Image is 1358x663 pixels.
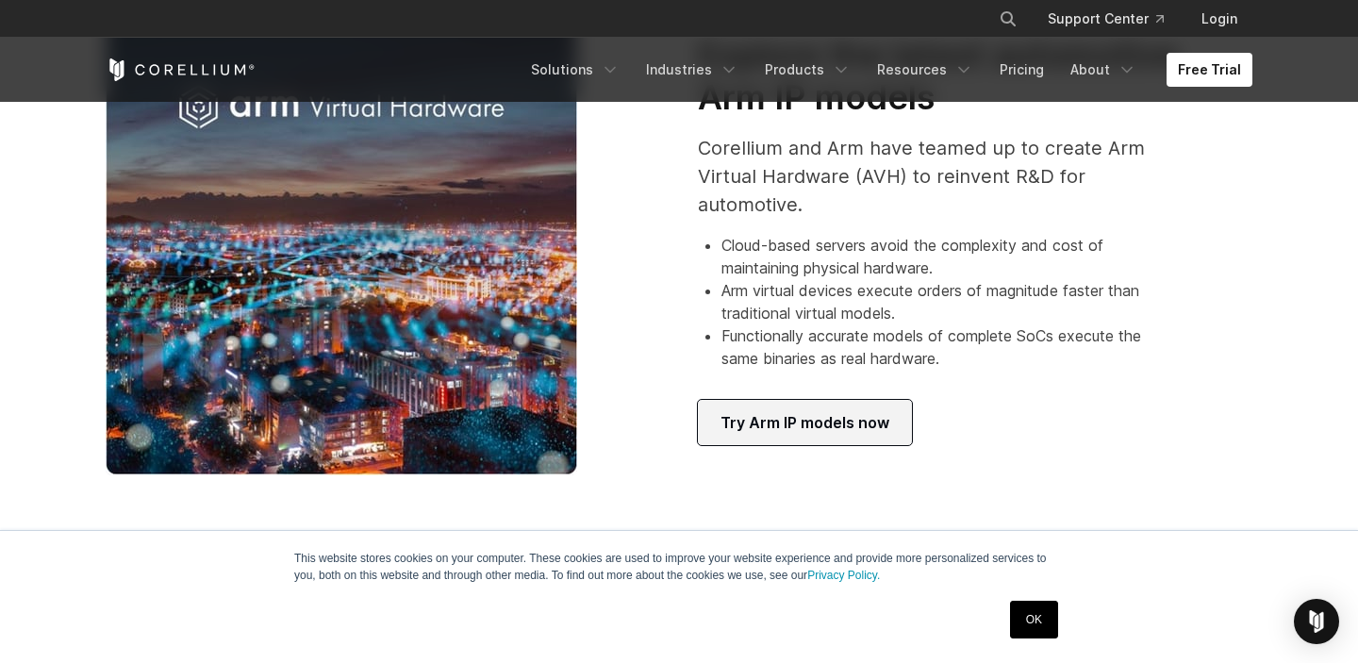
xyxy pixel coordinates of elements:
[807,569,880,582] a: Privacy Policy.
[721,279,1181,324] li: Arm virtual devices execute orders of magnitude faster than traditional virtual models.
[721,324,1181,370] li: Functionally accurate models of complete SoCs execute the same binaries as real hardware.
[721,234,1181,279] li: Cloud-based servers avoid the complexity and cost of maintaining physical hardware.
[1167,53,1252,87] a: Free Trial
[294,550,1064,584] p: This website stores cookies on your computer. These cookies are used to improve your website expe...
[1010,601,1058,638] a: OK
[1033,2,1179,36] a: Support Center
[720,411,889,434] span: Try Arm IP models now
[1059,53,1148,87] a: About
[1186,2,1252,36] a: Login
[106,4,577,475] img: Arm Virtual Hardware image 1
[698,400,912,445] a: Try Arm IP models now
[520,53,1252,87] div: Navigation Menu
[988,53,1055,87] a: Pricing
[106,58,256,81] a: Corellium Home
[698,137,1145,216] span: Corellium and Arm have teamed up to create Arm Virtual Hardware (AVH) to reinvent R&D for automot...
[754,53,862,87] a: Products
[520,53,631,87] a: Solutions
[976,2,1252,36] div: Navigation Menu
[991,2,1025,36] button: Search
[866,53,985,87] a: Resources
[1294,599,1339,644] div: Open Intercom Messenger
[635,53,750,87] a: Industries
